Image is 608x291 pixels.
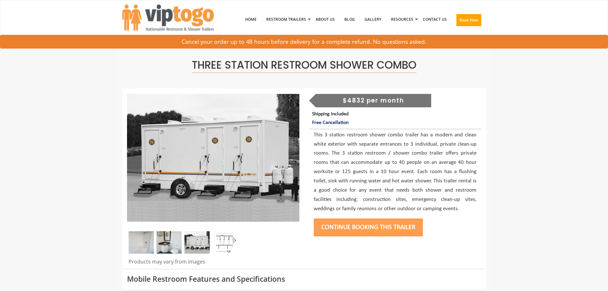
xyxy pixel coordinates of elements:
[127,94,299,222] img: An outside image of the 3 station shower combo trailer
[456,14,481,26] button: Book Now
[418,3,452,36] a: Contact Us
[156,231,182,254] img: Inside view of 3 station restroom shower combo with one sink
[360,3,386,36] a: Gallery
[312,120,349,125] span: Free Cancellation
[192,57,417,73] span: Three Station Restroom Shower Combo
[127,275,481,283] h3: Mobile Restroom Features and Specifications
[314,224,423,231] a: Continue Booking this trailer
[127,258,299,269] div: Products may vary from images
[312,110,481,127] p: Shipping Included
[311,3,340,36] a: About Us
[314,131,477,214] p: This 3 station restroom shower combo trailer has a modern and clean white exterior with separate ...
[261,3,311,36] a: Restroom Trailers
[340,3,360,36] a: Blog
[240,3,261,36] a: Home
[212,231,237,254] img: Floor Plan of 3 station restroom shower combination
[314,218,423,236] button: Continue Booking this trailer
[452,3,486,40] a: Book Now
[129,231,154,254] img: Inside view 3 station restroom shower combo with one shower
[184,231,210,254] img: An outside image of the 3 station shower combo trailer
[122,4,214,31] img: VIPTOGO
[316,94,431,107] div: $4832 per month
[386,3,418,36] a: Resources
